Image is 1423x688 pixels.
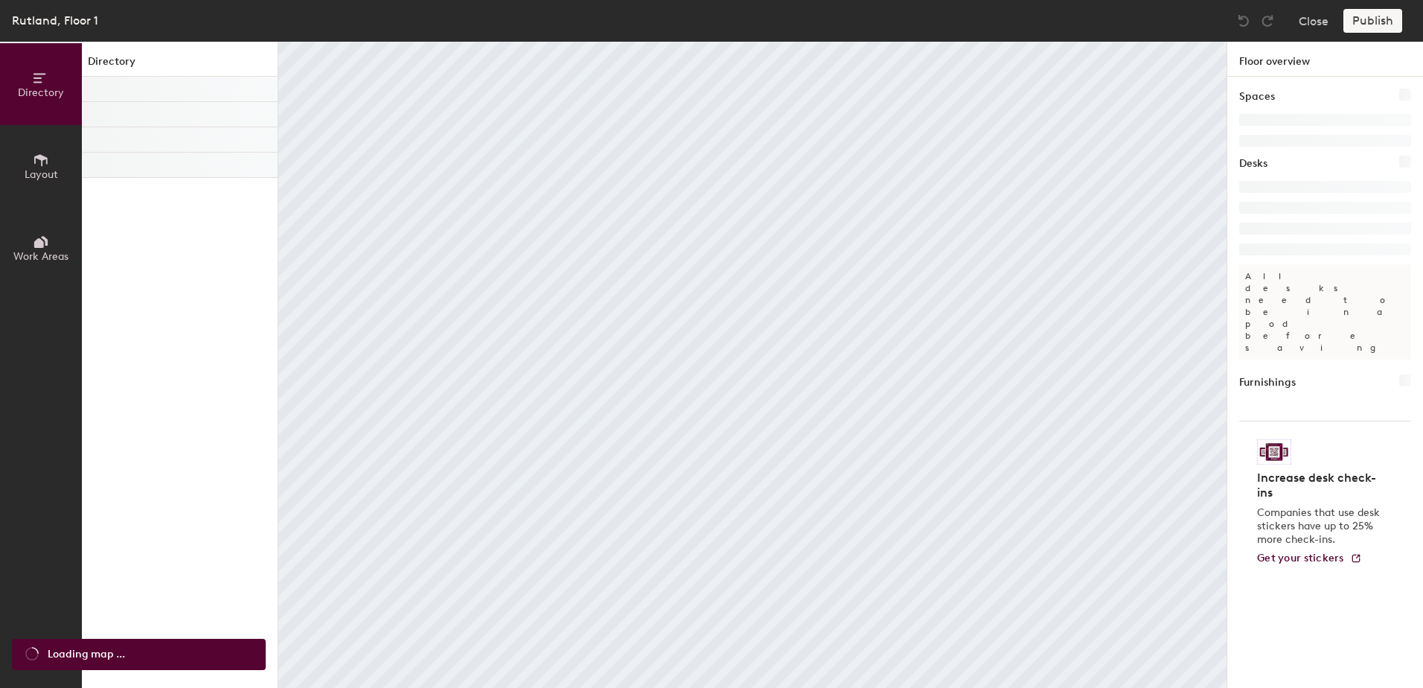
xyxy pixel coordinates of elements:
[1239,89,1275,105] h1: Spaces
[1239,264,1411,360] p: All desks need to be in a pod before saving
[12,11,98,30] div: Rutland, Floor 1
[13,250,68,263] span: Work Areas
[1227,42,1423,77] h1: Floor overview
[1257,471,1384,500] h4: Increase desk check-ins
[1260,13,1275,28] img: Redo
[1239,156,1267,172] h1: Desks
[1257,506,1384,547] p: Companies that use desk stickers have up to 25% more check-ins.
[1299,9,1328,33] button: Close
[1239,375,1296,391] h1: Furnishings
[1236,13,1251,28] img: Undo
[1257,552,1344,564] span: Get your stickers
[18,86,64,99] span: Directory
[1257,439,1291,465] img: Sticker logo
[1257,552,1362,565] a: Get your stickers
[25,168,58,181] span: Layout
[82,54,278,77] h1: Directory
[48,646,125,663] span: Loading map ...
[278,42,1227,688] canvas: Map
